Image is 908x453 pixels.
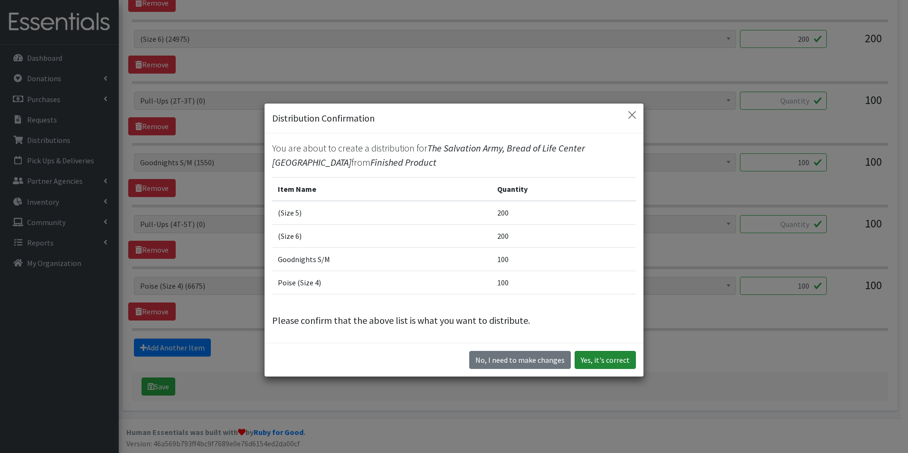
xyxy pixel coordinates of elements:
td: Poise (Size 4) [272,271,492,294]
td: (Size 6) [272,224,492,247]
td: Goodnights S/M [272,247,492,271]
span: Finished Product [370,156,436,168]
th: Item Name [272,177,492,201]
td: 200 [492,224,636,247]
p: You are about to create a distribution for from [272,141,636,170]
td: 200 [492,201,636,225]
p: Please confirm that the above list is what you want to distribute. [272,313,636,328]
button: Yes, it's correct [575,351,636,369]
td: 100 [492,247,636,271]
td: (Size 5) [272,201,492,225]
h5: Distribution Confirmation [272,111,375,125]
th: Quantity [492,177,636,201]
td: 100 [492,271,636,294]
button: Close [624,107,640,123]
button: No I need to make changes [469,351,571,369]
span: The Salvation Army, Bread of Life Center [GEOGRAPHIC_DATA] [272,142,585,168]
